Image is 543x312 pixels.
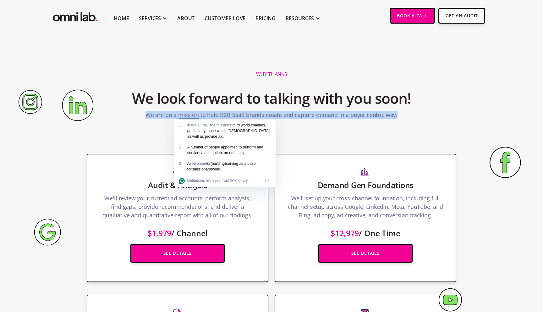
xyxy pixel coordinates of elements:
span: $12,979 [331,228,359,238]
div: RESOURCES [286,14,314,22]
a: See Details [130,244,225,263]
a: About [177,14,195,22]
iframe: Chat Widget [430,239,543,312]
a: Book a Call [390,8,435,24]
a: Customer Love [205,14,245,22]
a: Pricing [255,14,276,22]
p: / One Time [288,223,443,237]
a: See Details [318,244,413,263]
a: Home [114,14,129,22]
p: We'll review your current ad accounts, perform analysis, find gaps, provide recommendations, and ... [100,194,255,223]
a: Get An Audit [438,8,485,24]
h1: Why Thanks [256,71,287,78]
p: We'll set up your cross-channel foundation, including full channel setup across Google, LinkedIn,... [288,194,443,223]
p: / Channel [100,223,255,237]
img: Omni Lab: B2B SaaS Demand Generation Agency [52,8,99,23]
span: $1,979 [147,228,171,238]
h3: Audit & Analysis [100,180,255,190]
p: We are on a mission to help B2B SaaS brands create and capture demand in a buyer centric way. [145,111,398,122]
h3: Demand Gen Foundations [288,180,443,190]
div: SERVICES [139,14,161,22]
h2: We look forward to talking with you soon! [132,86,411,111]
a: home [52,8,99,23]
